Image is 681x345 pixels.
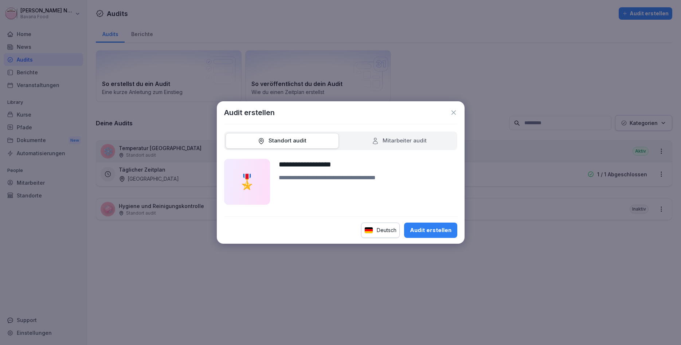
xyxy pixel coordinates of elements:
[372,137,427,145] div: Mitarbeiter audit
[410,226,451,234] div: Audit erstellen
[224,107,275,118] h1: Audit erstellen
[364,227,373,234] img: de.svg
[361,223,400,238] div: Deutsch
[404,223,457,238] button: Audit erstellen
[224,159,270,205] div: 🎖️
[258,137,306,145] div: Standort audit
